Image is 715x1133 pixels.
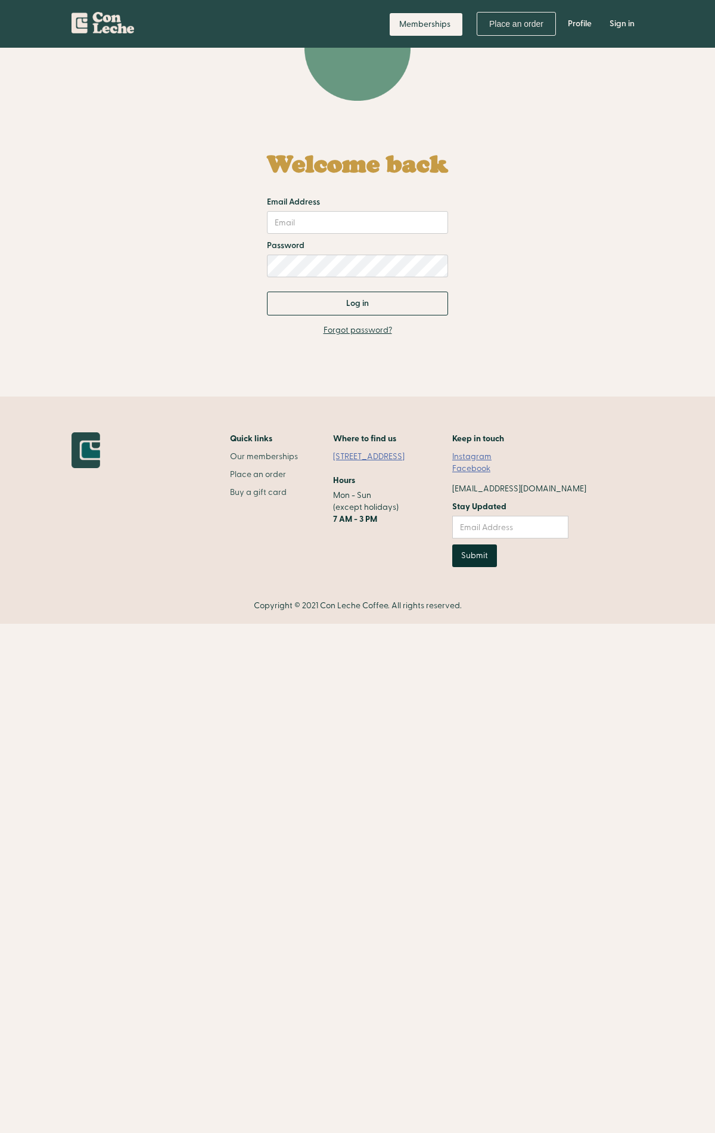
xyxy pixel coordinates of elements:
[452,463,490,475] a: Facebook
[71,6,134,38] a: home
[333,490,416,525] p: Mon - Sun (except holidays)
[452,501,568,513] label: Stay Updated
[267,151,448,177] h1: Welcome back
[267,240,304,252] label: Password
[601,6,643,42] a: Sign in
[333,513,377,525] strong: 7 AM - 3 PM
[559,6,601,42] a: Profile
[230,487,298,499] a: Buy a gift card
[267,211,448,234] input: Email
[452,451,492,463] a: Instagram
[267,139,448,315] form: Email Form
[452,501,568,567] form: Email Form
[333,475,355,487] h5: Hours
[333,451,416,463] a: [STREET_ADDRESS]
[452,432,504,445] h5: Keep in touch
[230,469,298,481] a: Place an order
[230,451,298,463] a: Our memberships
[390,13,462,36] a: Memberships
[452,516,568,538] input: Email Address
[452,483,586,495] div: [EMAIL_ADDRESS][DOMAIN_NAME]
[71,600,643,612] div: Copyright © 2021 Con Leche Coffee. All rights reserved.
[477,12,556,36] a: Place an order
[333,432,396,445] h5: Where to find us
[452,544,497,567] input: Submit
[324,324,392,336] a: Forgot password?
[230,432,298,445] h2: Quick links
[267,196,320,208] label: Email Address
[267,292,448,315] input: Log in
